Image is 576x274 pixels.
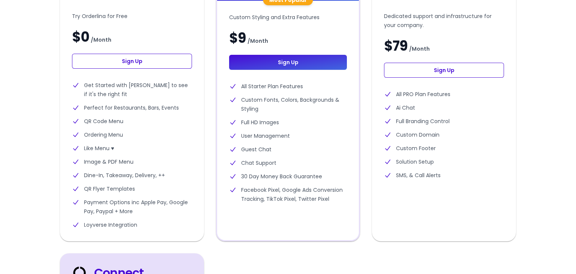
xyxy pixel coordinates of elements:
[229,185,347,203] li: Facebook Pixel, Google Ads Conversion Tracking, TikTok Pixel, Twitter Pixel
[384,12,504,30] p: Dedicated support and infrastructure for your company.
[384,39,408,54] span: $79
[409,44,430,53] span: / Month
[229,55,347,70] a: Sign Up
[247,36,268,45] span: / Month
[72,81,192,99] li: Get Started with [PERSON_NAME] to see if it's the right fit
[229,172,347,181] li: 30 Day Money Back Guarantee
[72,198,192,216] li: Payment Options inc Apple Pay, Google Pay, Paypal + More
[229,118,347,127] li: Full HD Images
[72,117,192,126] li: QR Code Menu
[72,130,192,139] li: Ordering Menu
[72,184,192,193] li: QR Flyer Templates
[72,54,192,69] a: Sign Up
[229,158,347,167] li: Chat Support
[384,90,504,99] li: All PRO Plan Features
[384,63,504,78] a: Sign Up
[384,130,504,139] li: Custom Domain
[384,171,504,180] li: SMS, & Call Alerts
[72,12,192,21] p: Try Orderlina for Free
[384,157,504,166] li: Solution Setup
[384,144,504,153] li: Custom Footer
[229,131,347,140] li: User Management
[229,95,347,113] li: Custom Fonts, Colors, Backgrounds & Styling
[72,30,89,45] span: $0
[229,31,246,46] span: $9
[384,117,504,126] li: Full Branding Control
[72,144,192,153] li: Like Menu ♥
[72,220,192,229] li: Loyverse Integration
[229,145,347,154] li: Guest Chat
[72,157,192,166] li: Image & PDF Menu
[72,103,192,112] li: Perfect for Restaurants, Bars, Events
[91,35,111,44] span: / Month
[229,13,347,22] p: Custom Styling and Extra Features
[384,103,504,112] li: Ai Chat
[72,171,192,180] li: Dine-In, Takeaway, Delivery, ++
[229,82,347,91] li: All Starter Plan Features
